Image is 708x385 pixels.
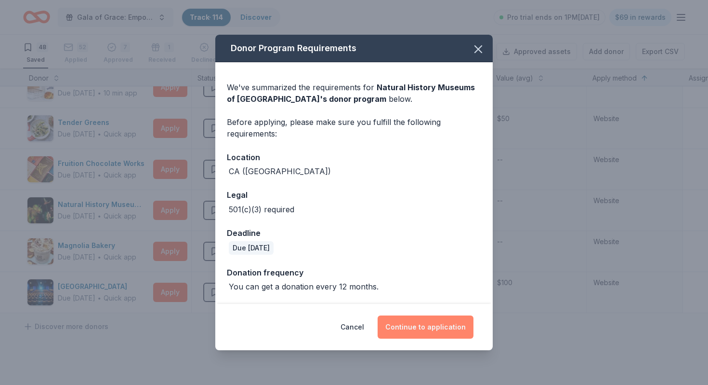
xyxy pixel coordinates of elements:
div: Due [DATE] [229,241,274,255]
div: Location [227,151,481,164]
div: We've summarized the requirements for below. [227,82,481,105]
div: Deadline [227,227,481,239]
div: You can get a donation every 12 months. [229,281,379,292]
div: Donor Program Requirements [215,35,493,62]
div: Legal [227,189,481,201]
div: CA ([GEOGRAPHIC_DATA]) [229,165,331,177]
div: 501(c)(3) required [229,204,294,215]
button: Cancel [341,316,364,339]
button: Continue to application [378,316,473,339]
div: Before applying, please make sure you fulfill the following requirements: [227,116,481,139]
div: Donation frequency [227,266,481,279]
